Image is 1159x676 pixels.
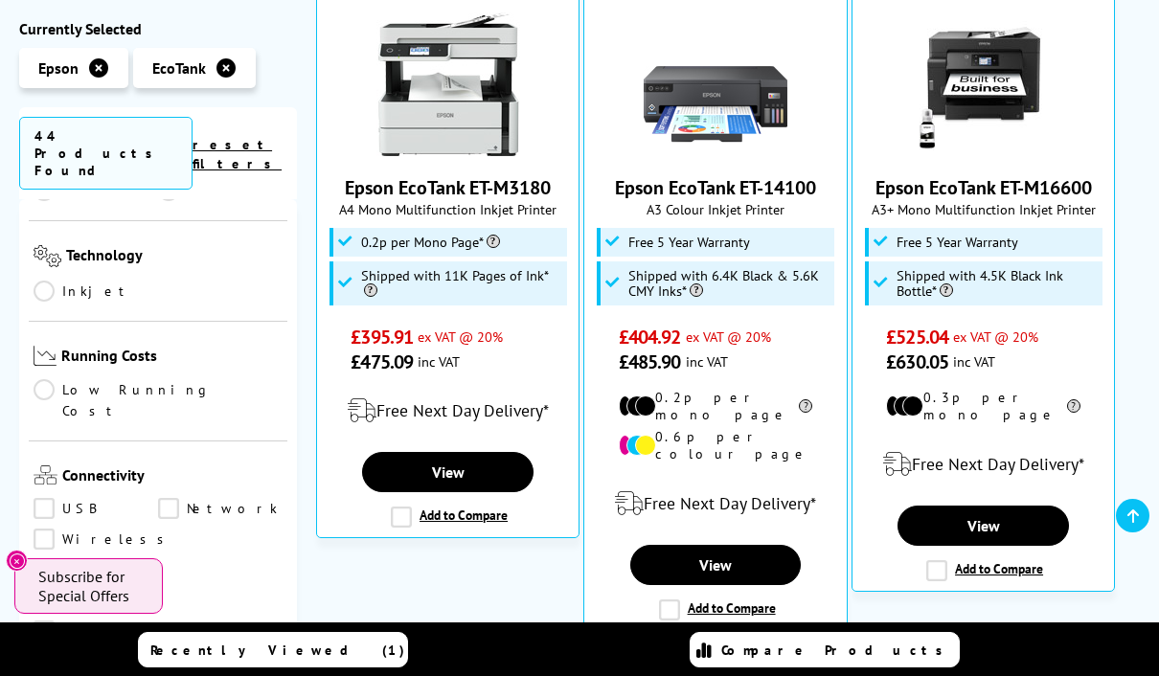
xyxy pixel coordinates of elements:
[594,200,836,218] span: A3 Colour Inkjet Printer
[912,12,1056,156] img: Epson EcoTank ET-M16600
[38,567,144,605] span: Subscribe for Special Offers
[34,281,158,302] a: Inkjet
[690,632,960,667] a: Compare Products
[361,235,500,250] span: 0.2p per Mono Page*
[152,58,206,78] span: EcoTank
[19,19,297,38] div: Currently Selected
[158,498,283,519] a: Network
[34,245,61,267] img: Technology
[376,12,520,156] img: Epson EcoTank ET-M3180
[897,268,1098,299] span: Shipped with 4.5K Black Ink Bottle*
[721,642,953,659] span: Compare Products
[138,632,408,667] a: Recently Viewed (1)
[898,506,1069,546] a: View
[644,141,787,160] a: Epson EcoTank ET-14100
[345,175,551,200] a: Epson EcoTank ET-M3180
[34,379,283,421] a: Low Running Cost
[34,346,57,366] img: Running Costs
[886,349,948,374] span: £630.05
[926,560,1043,581] label: Add to Compare
[34,620,158,642] a: Mopria
[351,349,413,374] span: £475.09
[886,325,948,349] span: £525.04
[418,352,460,371] span: inc VAT
[361,268,562,299] span: Shipped with 11K Pages of Ink*
[619,349,681,374] span: £485.90
[66,245,283,271] span: Technology
[193,136,282,172] a: reset filters
[61,346,283,370] span: Running Costs
[897,235,1018,250] span: Free 5 Year Warranty
[351,325,413,349] span: £395.91
[327,200,569,218] span: A4 Mono Multifunction Inkjet Printer
[619,325,681,349] span: £404.92
[391,507,508,528] label: Add to Compare
[862,200,1104,218] span: A3+ Mono Multifunction Inkjet Printer
[376,141,520,160] a: Epson EcoTank ET-M3180
[418,327,503,346] span: ex VAT @ 20%
[6,550,28,572] button: Close
[62,465,283,488] span: Connectivity
[644,12,787,156] img: Epson EcoTank ET-14100
[362,452,534,492] a: View
[619,389,813,423] li: 0.2p per mono page
[619,428,813,462] li: 0.6p per colour page
[615,175,816,200] a: Epson EcoTank ET-14100
[34,498,158,519] a: USB
[594,477,836,530] div: modal_delivery
[38,58,79,78] span: Epson
[953,327,1038,346] span: ex VAT @ 20%
[875,175,1092,200] a: Epson EcoTank ET-M16600
[628,268,829,299] span: Shipped with 6.4K Black & 5.6K CMY Inks*
[659,599,776,620] label: Add to Compare
[953,352,995,371] span: inc VAT
[19,117,193,190] span: 44 Products Found
[912,141,1056,160] a: Epson EcoTank ET-M16600
[34,529,174,550] a: Wireless
[630,545,802,585] a: View
[686,327,771,346] span: ex VAT @ 20%
[150,642,405,659] span: Recently Viewed (1)
[628,235,750,250] span: Free 5 Year Warranty
[327,384,569,438] div: modal_delivery
[862,438,1104,491] div: modal_delivery
[886,389,1080,423] li: 0.3p per mono page
[34,465,57,484] img: Connectivity
[686,352,728,371] span: inc VAT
